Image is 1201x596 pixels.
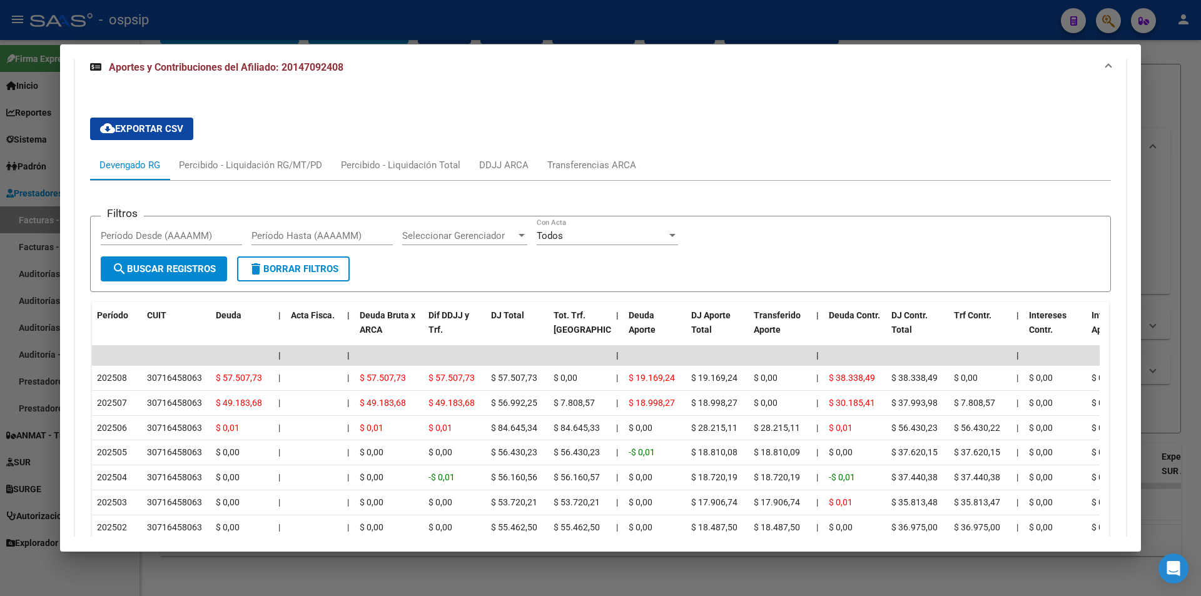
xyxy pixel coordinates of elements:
[537,230,563,241] span: Todos
[216,497,240,507] span: $ 0,00
[829,447,853,457] span: $ 0,00
[423,302,486,357] datatable-header-cell: Dif DDJJ y Trf.
[147,396,202,410] div: 30716458063
[355,302,423,357] datatable-header-cell: Deuda Bruta x ARCA
[686,302,749,357] datatable-header-cell: DJ Aporte Total
[360,447,383,457] span: $ 0,00
[629,373,675,383] span: $ 19.169,24
[278,447,280,457] span: |
[611,302,624,357] datatable-header-cell: |
[954,310,991,320] span: Trf Contr.
[211,302,273,357] datatable-header-cell: Deuda
[1029,472,1053,482] span: $ 0,00
[1016,350,1019,360] span: |
[101,206,144,220] h3: Filtros
[816,398,818,408] span: |
[891,522,938,532] span: $ 36.975,00
[179,158,322,172] div: Percibido - Liquidación RG/MT/PD
[347,310,350,320] span: |
[554,522,600,532] span: $ 55.462,50
[891,373,938,383] span: $ 38.338,49
[829,310,880,320] span: Deuda Contr.
[691,472,737,482] span: $ 18.720,19
[616,373,618,383] span: |
[360,310,415,335] span: Deuda Bruta x ARCA
[616,310,619,320] span: |
[554,447,600,457] span: $ 56.430,23
[278,497,280,507] span: |
[691,373,737,383] span: $ 19.169,24
[886,302,949,357] datatable-header-cell: DJ Contr. Total
[248,261,263,276] mat-icon: delete
[629,398,675,408] span: $ 18.998,27
[629,522,652,532] span: $ 0,00
[147,470,202,485] div: 30716458063
[278,472,280,482] span: |
[629,497,652,507] span: $ 0,00
[278,310,281,320] span: |
[829,373,875,383] span: $ 38.338,49
[216,522,240,532] span: $ 0,00
[147,445,202,460] div: 30716458063
[147,421,202,435] div: 30716458063
[347,497,349,507] span: |
[347,373,349,383] span: |
[754,373,778,383] span: $ 0,00
[816,310,819,320] span: |
[554,310,639,335] span: Tot. Trf. [GEOGRAPHIC_DATA]
[754,423,800,433] span: $ 28.215,11
[428,522,452,532] span: $ 0,00
[1016,522,1018,532] span: |
[428,373,475,383] span: $ 57.507,73
[347,398,349,408] span: |
[754,398,778,408] span: $ 0,00
[891,423,938,433] span: $ 56.430,23
[616,522,618,532] span: |
[90,118,193,140] button: Exportar CSV
[616,497,618,507] span: |
[97,310,128,320] span: Período
[216,398,262,408] span: $ 49.183,68
[616,447,618,457] span: |
[1029,310,1067,335] span: Intereses Contr.
[891,497,938,507] span: $ 35.813,48
[829,497,853,507] span: $ 0,01
[754,522,800,532] span: $ 18.487,50
[486,302,549,357] datatable-header-cell: DJ Total
[891,472,938,482] span: $ 37.440,38
[291,310,335,320] span: Acta Fisca.
[248,263,338,275] span: Borrar Filtros
[1092,472,1115,482] span: $ 0,00
[1029,423,1053,433] span: $ 0,00
[1092,447,1115,457] span: $ 0,00
[829,522,853,532] span: $ 0,00
[278,522,280,532] span: |
[554,398,595,408] span: $ 7.808,57
[691,497,737,507] span: $ 17.906,74
[629,423,652,433] span: $ 0,00
[629,310,656,335] span: Deuda Aporte
[491,398,537,408] span: $ 56.992,25
[954,472,1000,482] span: $ 37.440,38
[554,497,600,507] span: $ 53.720,21
[75,48,1126,88] mat-expansion-panel-header: Aportes y Contribuciones del Afiliado: 20147092408
[891,398,938,408] span: $ 37.993,98
[360,373,406,383] span: $ 57.507,73
[360,522,383,532] span: $ 0,00
[824,302,886,357] datatable-header-cell: Deuda Contr.
[811,302,824,357] datatable-header-cell: |
[147,310,166,320] span: CUIT
[97,373,127,383] span: 202508
[816,350,819,360] span: |
[816,423,818,433] span: |
[1011,302,1024,357] datatable-header-cell: |
[347,447,349,457] span: |
[954,497,1000,507] span: $ 35.813,47
[1158,553,1188,583] div: Open Intercom Messenger
[273,302,286,357] datatable-header-cell: |
[97,398,127,408] span: 202507
[1029,373,1053,383] span: $ 0,00
[616,423,618,433] span: |
[402,230,516,241] span: Seleccionar Gerenciador
[754,447,800,457] span: $ 18.810,09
